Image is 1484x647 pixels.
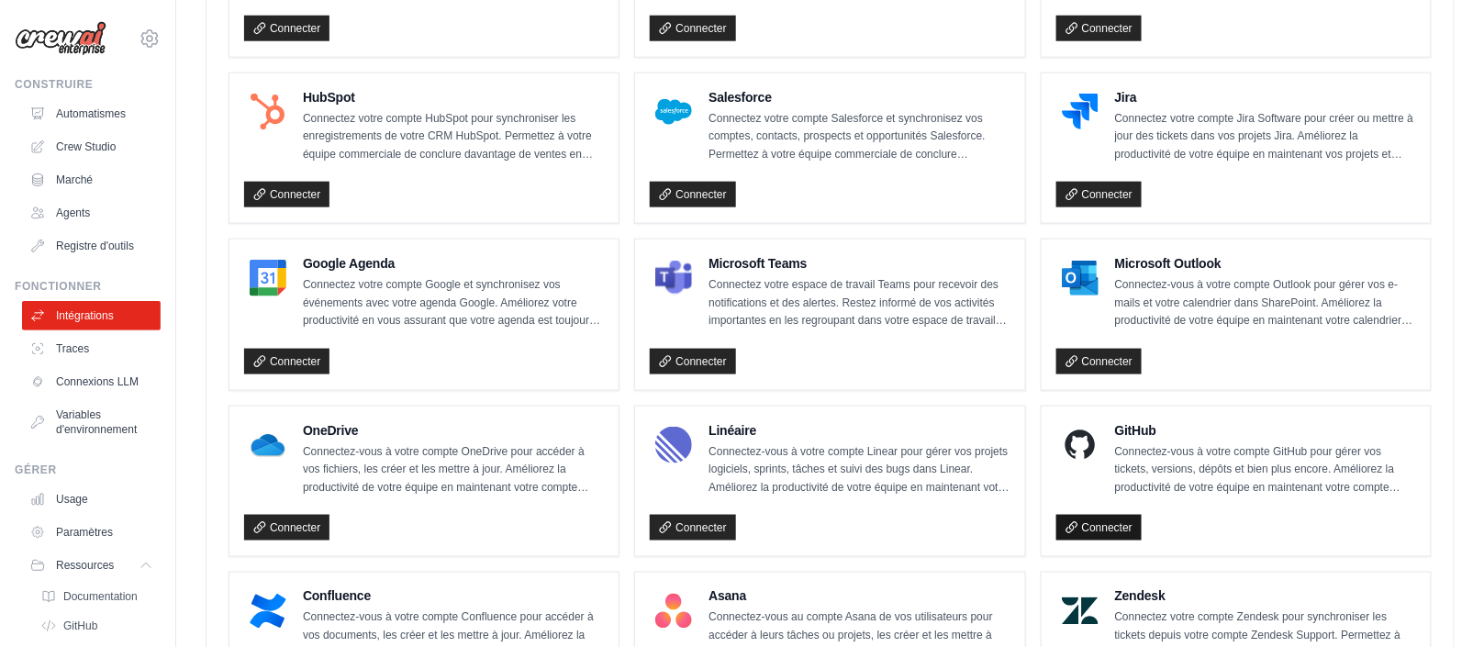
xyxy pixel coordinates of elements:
font: Registre d'outils [56,240,134,252]
font: GitHub [1115,423,1156,438]
font: Connexions LLM [56,375,139,388]
font: Connecter [1082,188,1133,201]
font: Connectez votre espace de travail Teams pour recevoir des notifications et des alertes. Restez in... [709,278,1007,398]
font: Connecter [270,188,320,201]
a: Variables d'environnement [22,400,161,444]
img: Logo Salesforce [655,94,692,130]
font: Ressources [56,559,114,572]
font: Connecter [270,521,320,534]
font: Google Agenda [303,256,395,271]
font: Connectez votre compte Salesforce et synchronisez vos comptes, contacts, prospects et opportunité... [709,112,1004,286]
font: Documentation [63,590,138,603]
font: Zendesk [1115,589,1166,604]
img: Logo Zendesk [1062,593,1099,630]
font: Connectez votre compte Google et synchronisez vos événements avec votre agenda Google. Améliorez ... [303,278,604,398]
font: Microsoft Teams [709,256,807,271]
a: Agents [22,198,161,228]
img: Logo Google Agenda [250,260,286,296]
a: Automatismes [22,99,161,128]
font: Connecter [270,22,320,35]
font: Connectez votre compte HubSpot pour synchroniser les enregistrements de votre CRM HubSpot. Permet... [303,112,597,286]
font: Asana [709,589,746,604]
img: Logo Microsoft Outlook [1062,260,1099,296]
font: HubSpot [303,90,355,105]
font: Microsoft Outlook [1115,256,1222,271]
a: GitHub [33,613,161,639]
font: Connecter [675,521,726,534]
font: Connectez-vous à votre compte GitHub pour gérer vos tickets, versions, dépôts et bien plus encore... [1115,445,1412,601]
font: Linéaire [709,423,756,438]
font: Connectez-vous à votre compte OneDrive pour accéder à vos fichiers, les créer et les mettre à jou... [303,445,603,548]
font: Crew Studio [56,140,116,153]
font: GitHub [63,619,97,632]
a: Intégrations [22,301,161,330]
font: Traces [56,342,89,355]
font: OneDrive [303,423,359,438]
img: Logo Confluence [250,593,286,630]
font: Automatismes [56,107,126,120]
font: Connectez-vous à votre compte Outlook pour gérer vos e-mails et votre calendrier dans SharePoint.... [1115,278,1413,434]
img: Logo Microsoft Teams [655,260,692,296]
font: Connectez-vous à votre compte Linear pour gérer vos projets logiciels, sprints, tâches et suivi d... [709,445,1010,601]
font: Connecter [675,355,726,368]
font: Fonctionner [15,280,102,293]
button: Ressources [22,551,161,580]
font: Paramètres [56,526,113,539]
img: Logo OneDrive [250,427,286,463]
font: Connecter [1082,22,1133,35]
font: Marché [56,173,93,186]
img: Logo GitHub [1062,427,1099,463]
font: Connecter [675,22,726,35]
a: Usage [22,485,161,514]
font: Jira [1115,90,1137,105]
font: Agents [56,206,90,219]
a: Paramètres [22,518,161,547]
font: Connecter [675,188,726,201]
font: Usage [56,493,88,506]
a: Traces [22,334,161,363]
font: Variables d'environnement [56,408,137,436]
img: Logo Jira [1062,94,1099,130]
a: Registre d'outils [22,231,161,261]
a: Marché [22,165,161,195]
img: Logo Asana [655,593,692,630]
font: Connecter [1082,521,1133,534]
a: Crew Studio [22,132,161,162]
img: Logo HubSpot [250,94,286,130]
font: Connecter [1082,355,1133,368]
font: Gérer [15,463,57,476]
font: Salesforce [709,90,772,105]
font: Connectez votre compte Jira Software pour créer ou mettre à jour des tickets dans vos projets Jir... [1115,112,1413,268]
font: Connecter [270,355,320,368]
font: Confluence [303,589,371,604]
img: Logo linéaire [655,427,692,463]
a: Documentation [33,584,161,609]
a: Connexions LLM [22,367,161,396]
img: Logo [15,21,106,56]
font: Construire [15,78,93,91]
font: Intégrations [56,309,114,322]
